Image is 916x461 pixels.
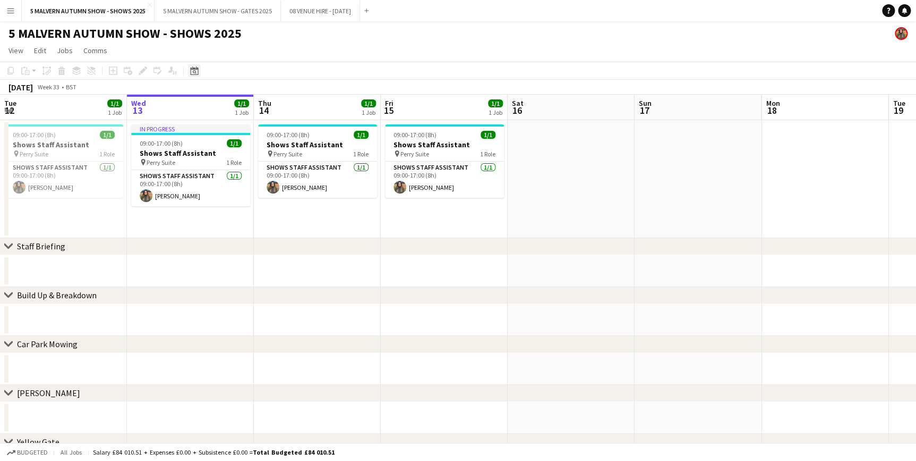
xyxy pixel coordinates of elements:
div: 1 Job [362,108,375,116]
app-job-card: 09:00-17:00 (8h)1/1Shows Staff Assistant Perry Suite1 RoleShows Staff Assistant1/109:00-17:00 (8h... [258,124,377,198]
span: 19 [891,104,905,116]
span: 1/1 [107,99,122,107]
div: Staff Briefing [17,241,65,252]
span: View [8,46,23,55]
span: 1/1 [227,139,242,147]
span: Tue [893,98,905,108]
span: All jobs [58,448,84,456]
div: [PERSON_NAME] [17,388,80,398]
span: 13 [130,104,146,116]
div: Build Up & Breakdown [17,290,97,300]
h3: Shows Staff Assistant [131,148,250,158]
app-card-role: Shows Staff Assistant1/109:00-17:00 (8h)[PERSON_NAME] [258,162,377,198]
div: BST [66,83,76,91]
button: 08 VENUE HIRE - [DATE] [281,1,360,21]
a: Comms [79,44,112,57]
span: Comms [83,46,107,55]
a: View [4,44,28,57]
span: 1/1 [234,99,249,107]
span: Fri [385,98,393,108]
span: 17 [637,104,652,116]
h3: Shows Staff Assistant [4,140,123,149]
span: 14 [256,104,271,116]
app-card-role: Shows Staff Assistant1/109:00-17:00 (8h)[PERSON_NAME] [131,170,250,206]
a: Jobs [53,44,77,57]
app-card-role: Shows Staff Assistant1/109:00-17:00 (8h)[PERSON_NAME] [385,162,504,198]
span: Mon [766,98,780,108]
a: Edit [30,44,50,57]
div: Yellow Gate [17,437,59,447]
div: 1 Job [235,108,249,116]
div: In progress [131,124,250,133]
app-job-card: In progress09:00-17:00 (8h)1/1Shows Staff Assistant Perry Suite1 RoleShows Staff Assistant1/109:0... [131,124,250,206]
app-card-role: Shows Staff Assistant1/109:00-17:00 (8h)[PERSON_NAME] [4,162,123,198]
span: 1/1 [361,99,376,107]
span: Week 33 [35,83,62,91]
span: Thu [258,98,271,108]
div: 1 Job [108,108,122,116]
span: Perry Suite [147,158,175,166]
span: 1/1 [354,131,369,139]
span: Perry Suite [20,150,48,158]
button: Budgeted [5,447,49,458]
app-user-avatar: Esme Ruff [895,27,908,40]
span: 1/1 [488,99,503,107]
div: 1 Job [489,108,502,116]
app-job-card: 09:00-17:00 (8h)1/1Shows Staff Assistant Perry Suite1 RoleShows Staff Assistant1/109:00-17:00 (8h... [4,124,123,198]
span: Sat [512,98,524,108]
span: 1 Role [480,150,495,158]
span: 15 [383,104,393,116]
span: 12 [3,104,16,116]
span: 1/1 [100,131,115,139]
span: 1 Role [226,158,242,166]
span: Total Budgeted £84 010.51 [253,448,335,456]
span: Wed [131,98,146,108]
span: 09:00-17:00 (8h) [393,131,436,139]
app-job-card: 09:00-17:00 (8h)1/1Shows Staff Assistant Perry Suite1 RoleShows Staff Assistant1/109:00-17:00 (8h... [385,124,504,198]
span: Budgeted [17,449,48,456]
h3: Shows Staff Assistant [385,140,504,149]
h3: Shows Staff Assistant [258,140,377,149]
span: 1 Role [353,150,369,158]
h1: 5 MALVERN AUTUMN SHOW - SHOWS 2025 [8,26,242,41]
span: 1/1 [481,131,495,139]
span: Perry Suite [273,150,302,158]
span: Sun [639,98,652,108]
button: 5 MALVERN AUTUMN SHOW - GATES 2025 [155,1,281,21]
span: Perry Suite [400,150,429,158]
span: 16 [510,104,524,116]
button: 5 MALVERN AUTUMN SHOW - SHOWS 2025 [22,1,155,21]
span: 09:00-17:00 (8h) [140,139,183,147]
div: Salary £84 010.51 + Expenses £0.00 + Subsistence £0.00 = [93,448,335,456]
span: 09:00-17:00 (8h) [267,131,310,139]
span: Tue [4,98,16,108]
div: [DATE] [8,82,33,93]
span: 1 Role [99,150,115,158]
div: Car Park Mowing [17,339,78,349]
span: 18 [764,104,780,116]
span: Edit [34,46,46,55]
span: Jobs [57,46,73,55]
span: 09:00-17:00 (8h) [13,131,56,139]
